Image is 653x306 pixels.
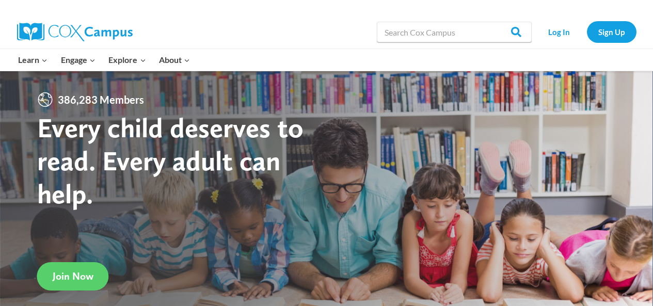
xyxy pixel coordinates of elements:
[537,21,636,42] nav: Secondary Navigation
[587,21,636,42] a: Sign Up
[108,53,146,67] span: Explore
[37,111,304,210] strong: Every child deserves to read. Every adult can help.
[12,49,197,71] nav: Primary Navigation
[17,23,133,41] img: Cox Campus
[61,53,95,67] span: Engage
[54,91,148,108] span: 386,283 Members
[377,22,532,42] input: Search Cox Campus
[159,53,190,67] span: About
[37,262,109,291] a: Join Now
[53,270,93,282] span: Join Now
[537,21,582,42] a: Log In
[18,53,47,67] span: Learn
